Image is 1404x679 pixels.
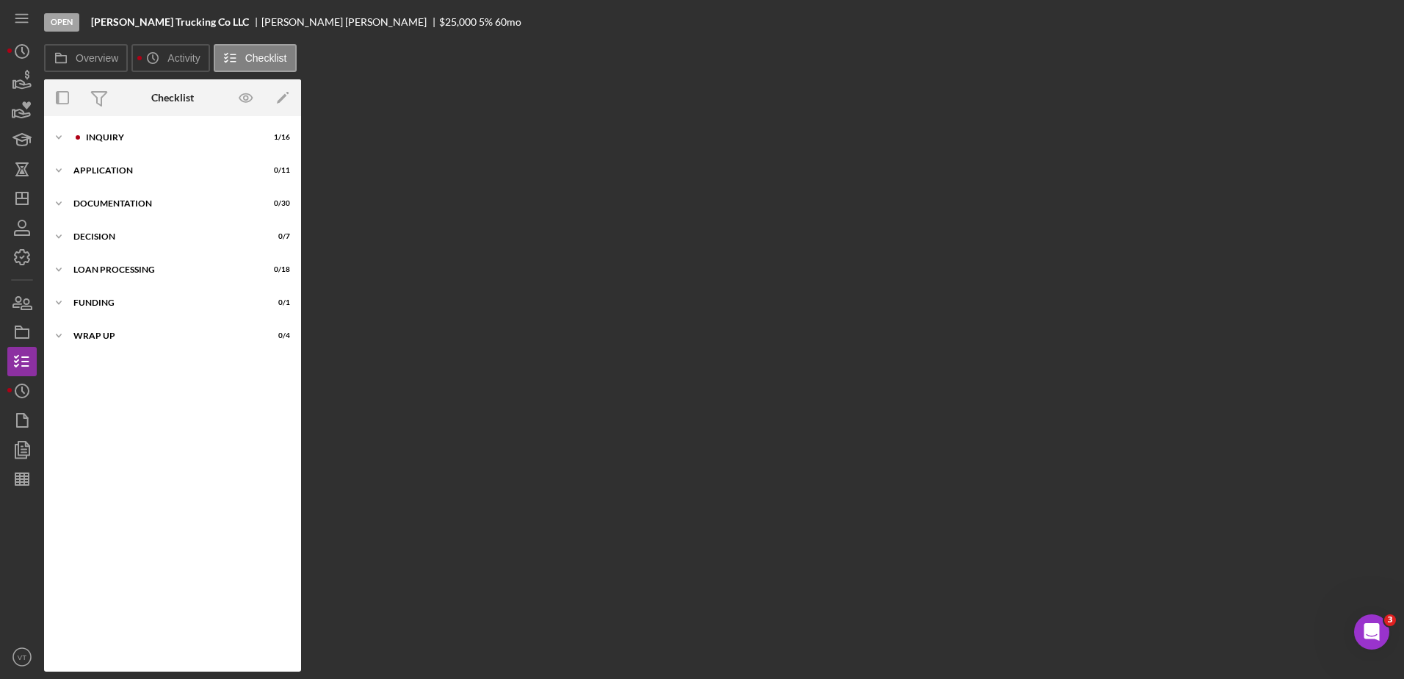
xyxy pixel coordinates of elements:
[73,265,253,274] div: Loan Processing
[73,298,253,307] div: Funding
[479,16,493,28] div: 5 %
[495,16,521,28] div: 60 mo
[44,13,79,32] div: Open
[245,52,287,64] label: Checklist
[73,166,253,175] div: Application
[264,166,290,175] div: 0 / 11
[73,331,253,340] div: Wrap up
[131,44,209,72] button: Activity
[439,15,477,28] span: $25,000
[7,642,37,672] button: VT
[151,92,194,104] div: Checklist
[73,199,253,208] div: Documentation
[261,16,439,28] div: [PERSON_NAME] [PERSON_NAME]
[264,133,290,142] div: 1 / 16
[86,133,253,142] div: Inquiry
[91,16,249,28] b: [PERSON_NAME] Trucking Co LLC
[264,265,290,274] div: 0 / 18
[76,52,118,64] label: Overview
[264,331,290,340] div: 0 / 4
[264,298,290,307] div: 0 / 1
[73,232,253,241] div: Decision
[264,232,290,241] div: 0 / 7
[18,653,26,661] text: VT
[264,199,290,208] div: 0 / 30
[1384,614,1396,626] span: 3
[1354,614,1389,650] iframe: Intercom live chat
[167,52,200,64] label: Activity
[44,44,128,72] button: Overview
[214,44,297,72] button: Checklist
